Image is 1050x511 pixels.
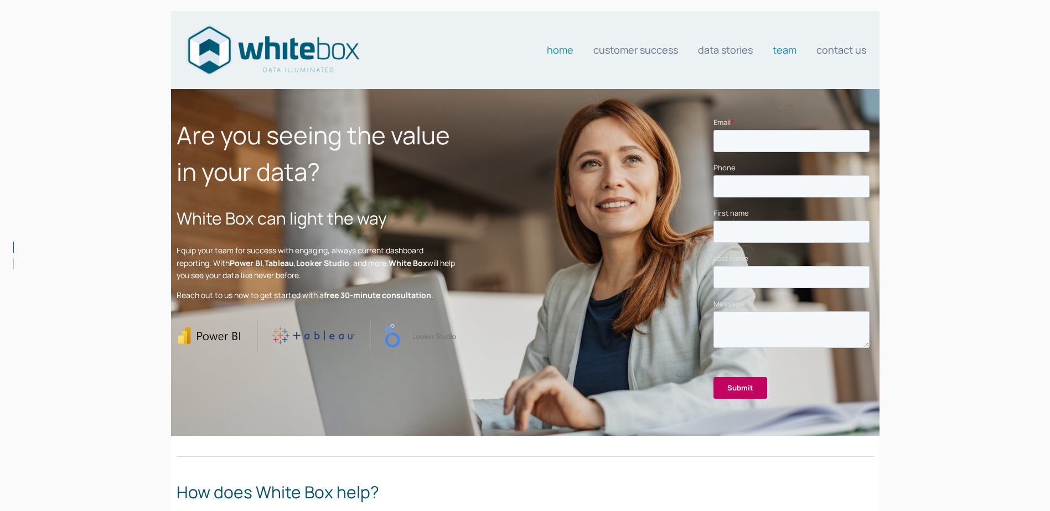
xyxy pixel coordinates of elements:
[389,258,427,268] strong: White Box
[184,23,361,77] img: Data consultants
[324,290,431,300] strong: free 30-minute consultation
[773,39,796,61] a: Team
[177,206,456,231] h2: White Box can light the way
[265,258,294,268] strong: Tableau
[177,244,456,281] p: Equip your team for success with engaging, always current dashboard reporting. With , , , and mor...
[230,258,262,268] strong: Power BI
[177,479,874,504] h2: How does White Box help?
[177,289,456,301] p: Reach out to us now to get started with a .
[698,39,753,61] a: Data stories
[177,117,456,190] h1: Are you seeing the value in your data?
[593,39,678,61] a: Customer Success
[713,117,874,408] iframe: Form 0
[816,39,866,61] a: Contact us
[547,39,573,61] a: Home
[296,258,349,268] strong: Looker Studio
